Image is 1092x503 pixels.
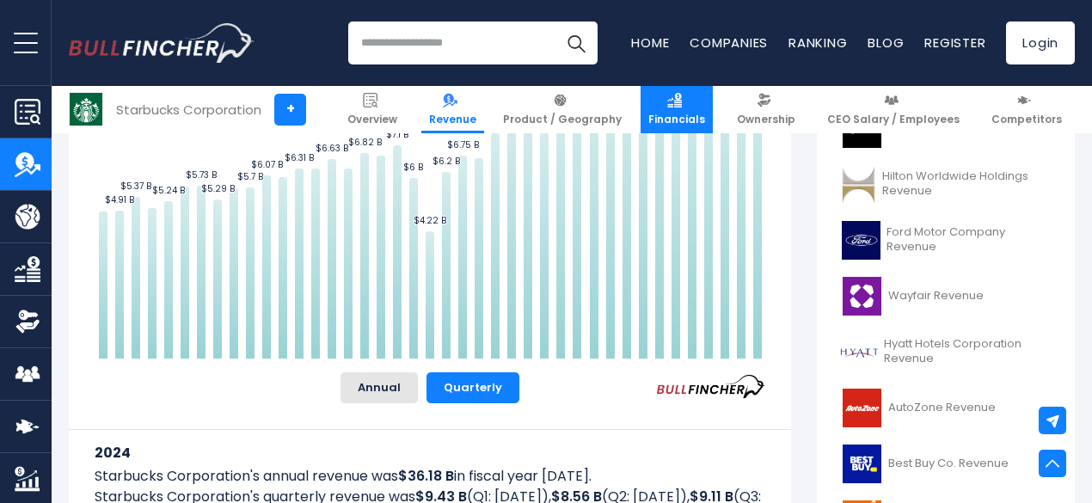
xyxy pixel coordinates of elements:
[840,333,879,371] img: H logo
[830,161,1062,208] a: Hilton Worldwide Holdings Revenue
[201,182,235,195] text: $5.29 B
[15,309,40,334] img: Ownership
[830,384,1062,432] a: AutoZone Revenue
[729,86,803,133] a: Ownership
[69,23,254,63] a: Go to homepage
[414,214,446,227] text: $4.22 B
[690,34,768,52] a: Companies
[788,34,847,52] a: Ranking
[819,86,967,133] a: CEO Salary / Employees
[830,440,1062,488] a: Best Buy Co. Revenue
[69,23,255,63] img: Bullfincher logo
[648,113,705,126] span: Financials
[830,273,1062,320] a: Wayfair Revenue
[398,466,454,486] b: $36.18 B
[555,21,598,64] button: Search
[840,389,883,427] img: AZO logo
[840,445,883,483] img: BBY logo
[186,169,217,181] text: $5.73 B
[348,136,382,149] text: $6.82 B
[421,86,484,133] a: Revenue
[840,221,881,260] img: F logo
[495,86,629,133] a: Product / Geography
[868,34,904,52] a: Blog
[503,113,622,126] span: Product / Geography
[827,113,960,126] span: CEO Salary / Employees
[991,113,1062,126] span: Competitors
[120,180,151,193] text: $5.37 B
[340,86,405,133] a: Overview
[316,142,348,155] text: $6.63 B
[830,217,1062,264] a: Ford Motor Company Revenue
[830,328,1062,376] a: Hyatt Hotels Corporation Revenue
[447,138,479,151] text: $6.75 B
[237,170,263,183] text: $5.7 B
[274,94,306,126] a: +
[70,93,102,126] img: SBUX logo
[737,113,795,126] span: Ownership
[433,155,460,168] text: $6.2 B
[251,158,283,171] text: $6.07 B
[631,34,669,52] a: Home
[347,113,397,126] span: Overview
[105,193,134,206] text: $4.91 B
[426,372,519,403] button: Quarterly
[840,277,883,316] img: W logo
[340,372,418,403] button: Annual
[403,161,423,174] text: $6 B
[984,86,1070,133] a: Competitors
[840,165,877,204] img: HLT logo
[1006,21,1075,64] a: Login
[285,151,314,164] text: $6.31 B
[386,128,408,141] text: $7.1 B
[641,86,713,133] a: Financials
[152,184,185,197] text: $5.24 B
[95,442,765,463] h3: 2024
[924,34,985,52] a: Register
[429,113,476,126] span: Revenue
[116,100,261,120] div: Starbucks Corporation
[95,466,765,487] p: Starbucks Corporation's annual revenue was in fiscal year [DATE].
